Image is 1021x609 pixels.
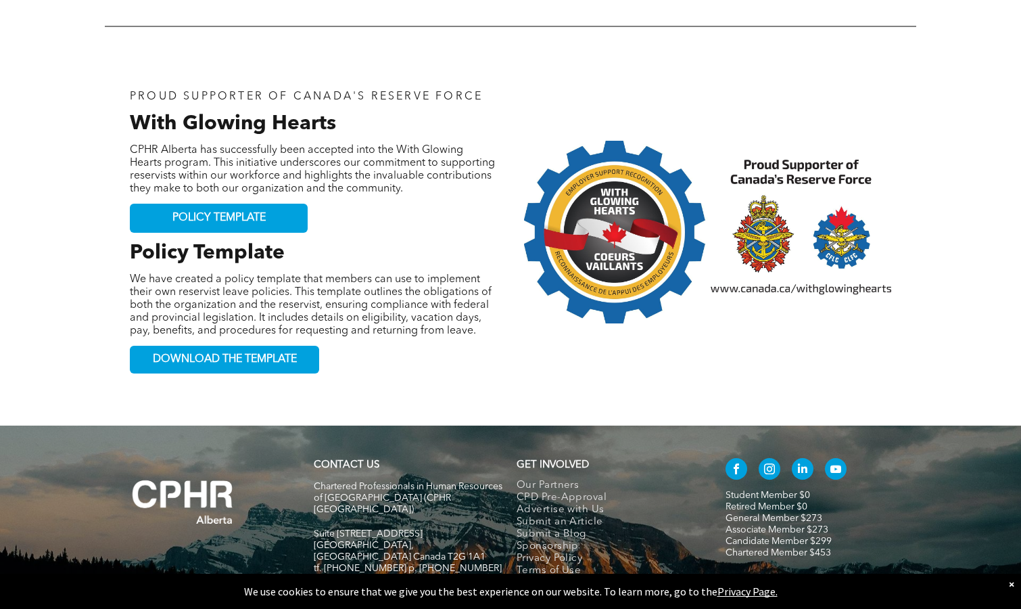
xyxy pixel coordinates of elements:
a: Candidate Member $299 [726,537,832,546]
a: Our Partners [517,480,697,492]
a: CONTACT US [314,460,379,470]
span: With Glowing Hearts [130,114,336,134]
span: We have created a policy template that members can use to implement their own reservist leave pol... [130,274,492,336]
span: POLICY TEMPLATE [172,212,266,225]
a: facebook [726,458,747,483]
span: DOWNLOAD THE TEMPLATE [153,353,297,366]
span: GET INVOLVED [517,460,589,470]
a: Privacy Policy [517,553,697,565]
a: linkedin [792,458,813,483]
a: youtube [825,458,847,483]
a: Chartered Member $453 [726,548,831,558]
a: CPD Pre-Approval [517,492,697,504]
a: General Member $273 [726,514,822,523]
a: DOWNLOAD THE TEMPLATE [130,346,319,374]
span: tf. [PHONE_NUMBER] p. [PHONE_NUMBER] [314,564,502,573]
a: Privacy Page. [717,585,778,598]
span: Policy Template [130,243,285,263]
a: Submit a Blog [517,528,697,541]
span: Suite [STREET_ADDRESS] [314,529,423,539]
a: Advertise with Us [517,504,697,516]
span: Chartered Professionals in Human Resources of [GEOGRAPHIC_DATA] (CPHR [GEOGRAPHIC_DATA]) [314,482,502,514]
a: Sponsorship [517,541,697,553]
a: Associate Member $273 [726,525,828,535]
div: Dismiss notification [1009,577,1014,591]
a: Student Member $0 [726,491,810,500]
span: PROUD SUPPORTER OF CANADA'S RESERVE FORCE [130,91,483,102]
span: [GEOGRAPHIC_DATA], [GEOGRAPHIC_DATA] Canada T2G 1A1 [314,541,485,562]
a: POLICY TEMPLATE [130,204,308,233]
a: Submit an Article [517,516,697,528]
a: Retired Member $0 [726,502,807,512]
span: CPHR Alberta has successfully been accepted into the With Glowing Hearts program. This initiative... [130,145,495,194]
a: instagram [759,458,780,483]
img: A white background with a few lines on it [105,453,260,551]
a: Terms of Use [517,565,697,577]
